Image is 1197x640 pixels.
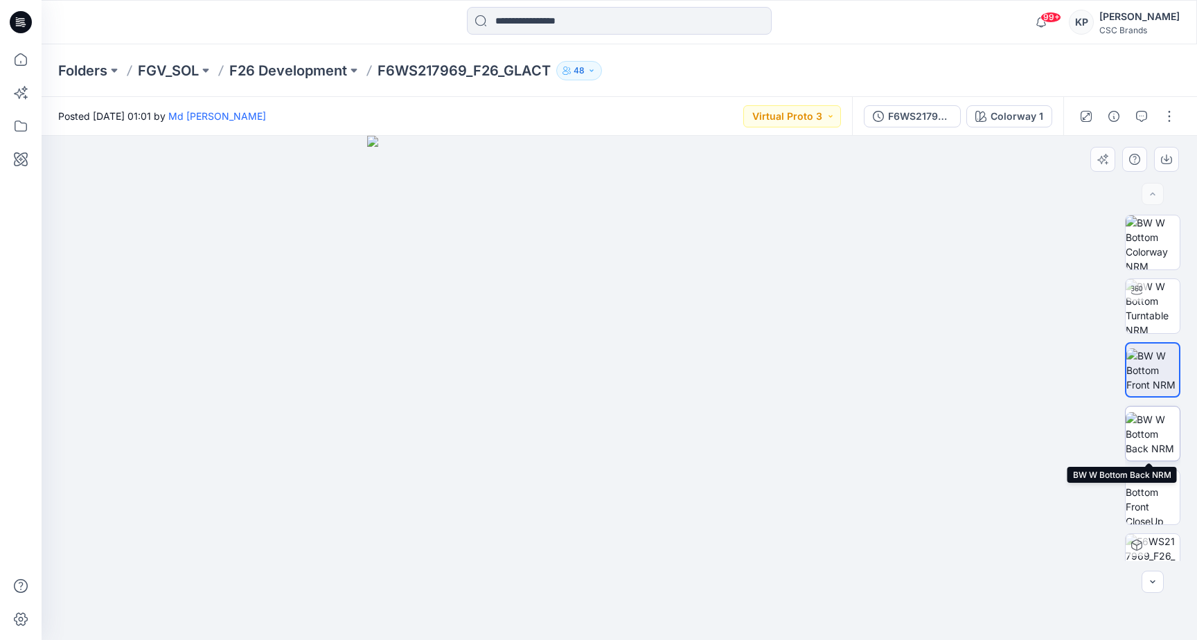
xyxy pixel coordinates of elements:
img: BW W Bottom Back NRM [1126,412,1180,456]
button: 48 [556,61,602,80]
img: F6WS217969_F26_GLACT_VP3 Colorway 1 [1126,534,1180,588]
img: BW W Bottom Front NRM [1126,348,1179,392]
img: BW W Bottom Colorway NRM [1126,215,1180,269]
div: [PERSON_NAME] [1099,8,1180,25]
a: FGV_SOL [138,61,199,80]
img: BW W Bottom Turntable NRM [1126,279,1180,333]
button: Details [1103,105,1125,127]
div: F6WS217969_F26_GLACT_VP3 [888,109,952,124]
a: F26 Development [229,61,347,80]
div: CSC Brands [1099,25,1180,35]
div: Colorway 1 [991,109,1043,124]
span: 99+ [1040,12,1061,23]
img: BW W Bottom Front CloseUp NRM [1126,470,1180,524]
a: Folders [58,61,107,80]
a: Md [PERSON_NAME] [168,110,266,122]
button: Colorway 1 [966,105,1052,127]
span: Posted [DATE] 01:01 by [58,109,266,123]
p: F6WS217969_F26_GLACT [378,61,551,80]
img: eyJhbGciOiJIUzI1NiIsImtpZCI6IjAiLCJzbHQiOiJzZXMiLCJ0eXAiOiJKV1QifQ.eyJkYXRhIjp7InR5cGUiOiJzdG9yYW... [367,136,871,640]
p: 48 [574,63,585,78]
div: KP [1069,10,1094,35]
button: F6WS217969_F26_GLACT_VP3 [864,105,961,127]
